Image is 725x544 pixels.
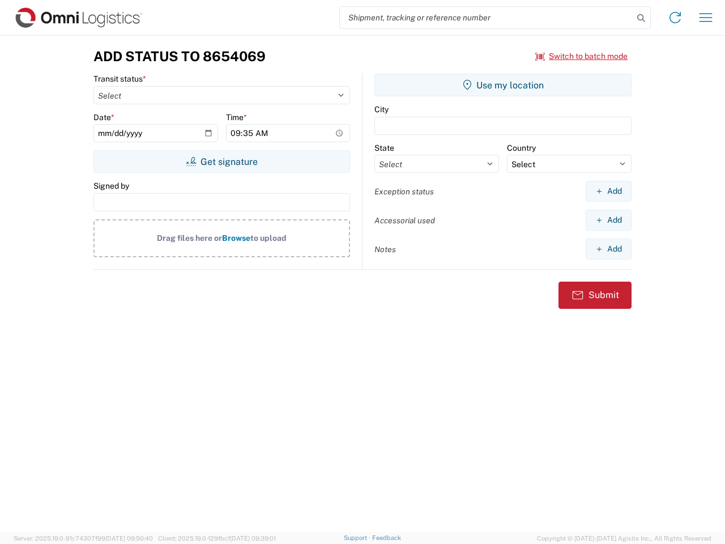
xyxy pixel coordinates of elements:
[586,239,632,260] button: Add
[558,282,632,309] button: Submit
[93,181,129,191] label: Signed by
[340,7,633,28] input: Shipment, tracking or reference number
[93,74,146,84] label: Transit status
[93,112,114,122] label: Date
[372,534,401,541] a: Feedback
[374,143,394,153] label: State
[250,233,287,243] span: to upload
[374,244,396,254] label: Notes
[374,186,434,197] label: Exception status
[105,535,153,542] span: [DATE] 09:50:40
[157,233,222,243] span: Drag files here or
[537,533,711,543] span: Copyright © [DATE]-[DATE] Agistix Inc., All Rights Reserved
[374,74,632,96] button: Use my location
[158,535,276,542] span: Client: 2025.19.0-129fbcf
[374,104,389,114] label: City
[230,535,276,542] span: [DATE] 09:39:01
[586,181,632,202] button: Add
[222,233,250,243] span: Browse
[14,535,153,542] span: Server: 2025.19.0-91c74307f99
[93,48,266,65] h3: Add Status to 8654069
[344,534,372,541] a: Support
[535,47,628,66] button: Switch to batch mode
[93,150,350,173] button: Get signature
[226,112,247,122] label: Time
[586,210,632,231] button: Add
[507,143,536,153] label: Country
[374,215,435,226] label: Accessorial used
